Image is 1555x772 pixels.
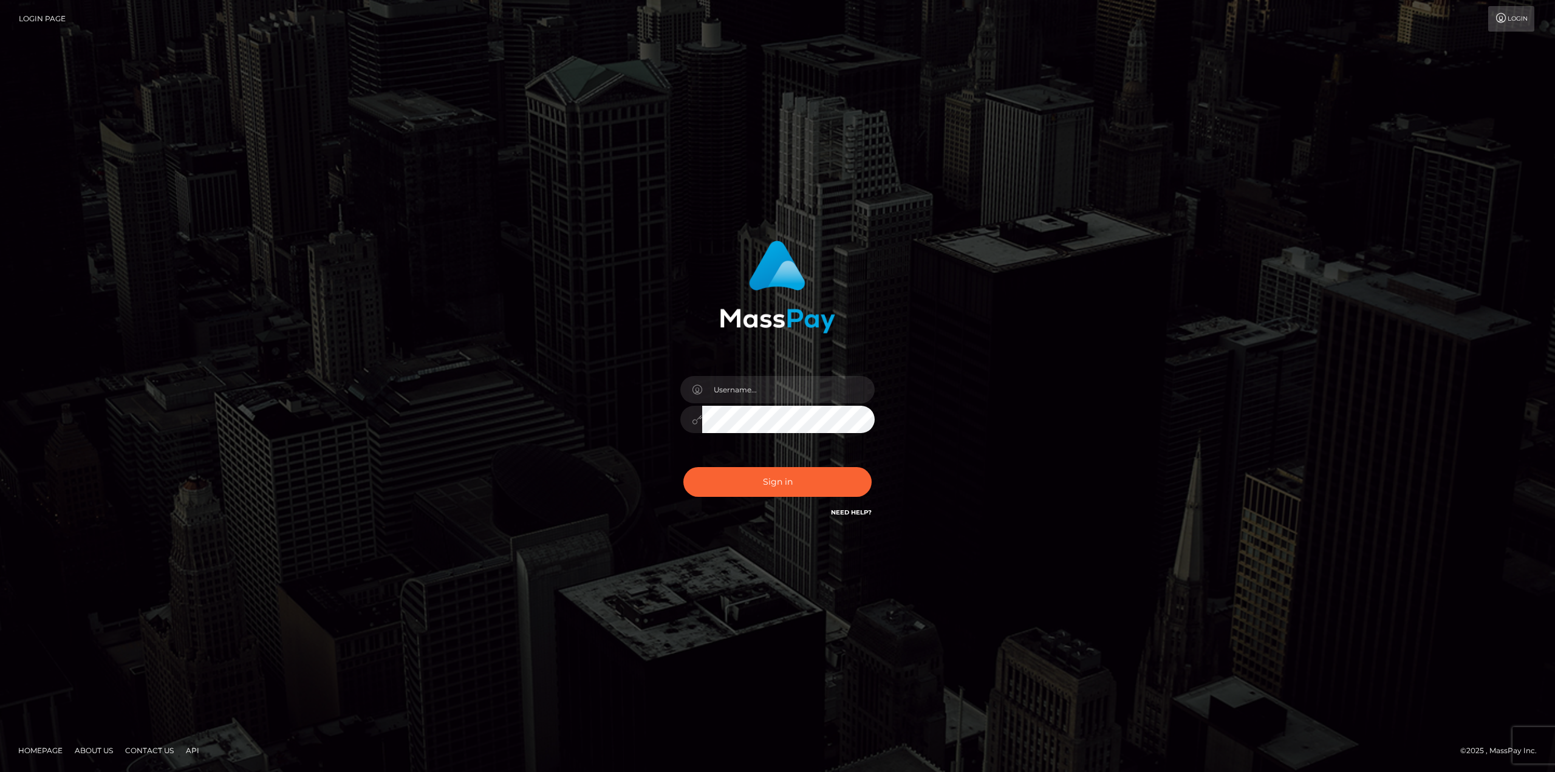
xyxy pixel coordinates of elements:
[702,376,875,403] input: Username...
[720,241,835,333] img: MassPay Login
[13,741,67,760] a: Homepage
[831,508,872,516] a: Need Help?
[19,6,66,32] a: Login Page
[181,741,204,760] a: API
[70,741,118,760] a: About Us
[1488,6,1534,32] a: Login
[120,741,179,760] a: Contact Us
[1460,744,1546,757] div: © 2025 , MassPay Inc.
[683,467,872,497] button: Sign in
